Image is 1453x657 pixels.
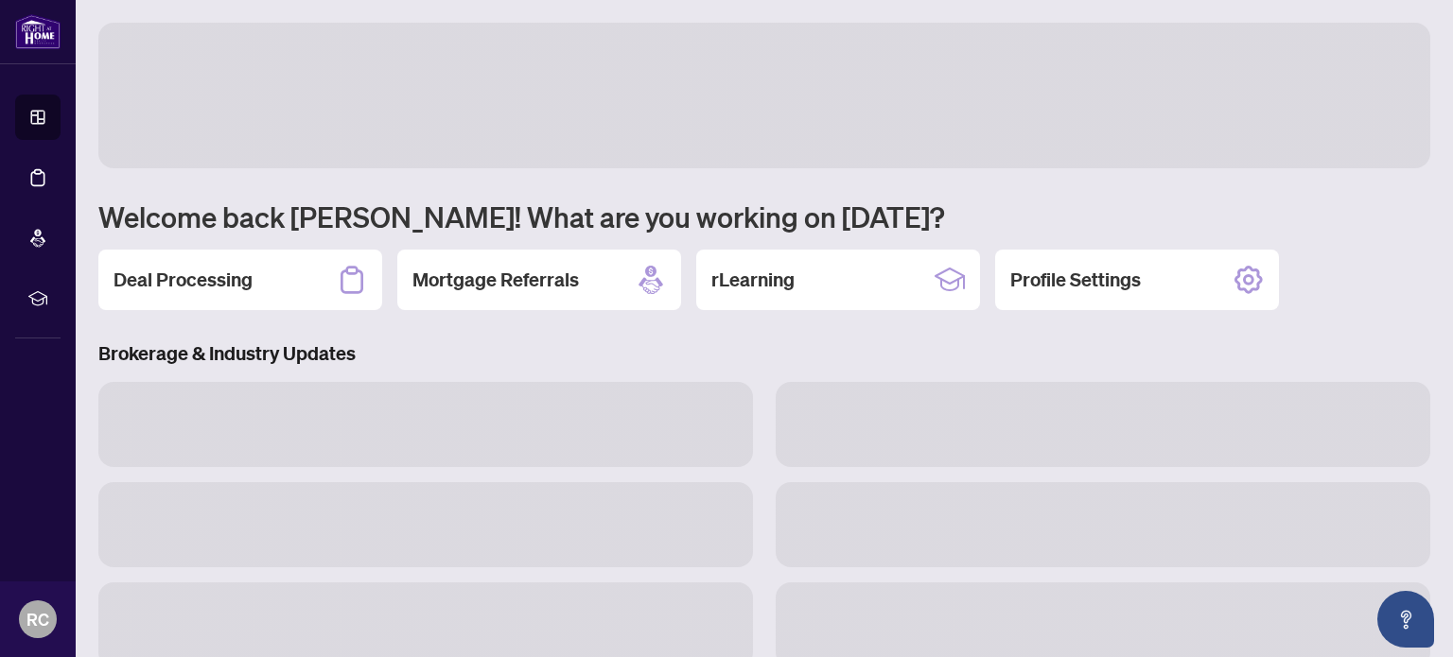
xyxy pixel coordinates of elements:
[98,340,1430,367] h3: Brokerage & Industry Updates
[114,267,253,293] h2: Deal Processing
[15,14,61,49] img: logo
[1010,267,1141,293] h2: Profile Settings
[26,606,49,632] span: RC
[1377,591,1434,648] button: Open asap
[98,199,1430,234] h1: Welcome back [PERSON_NAME]! What are you working on [DATE]?
[711,267,795,293] h2: rLearning
[412,267,579,293] h2: Mortgage Referrals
